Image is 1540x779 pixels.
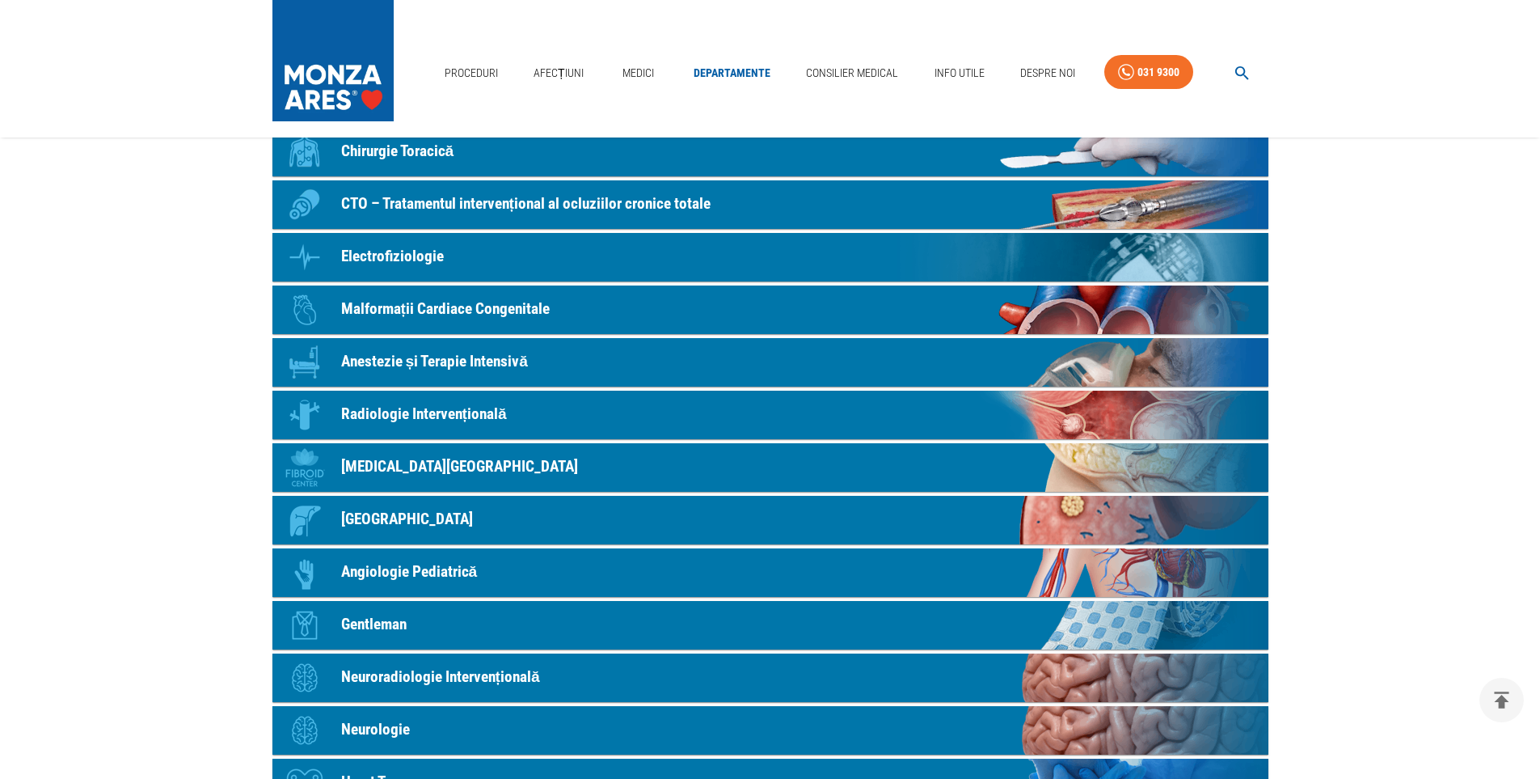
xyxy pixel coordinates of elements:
[272,233,1268,282] a: IconElectrofiziologie
[281,443,329,492] div: Icon
[272,338,1268,387] a: IconAnestezie și Terapie Intensivă
[1479,678,1524,722] button: delete
[1104,55,1193,90] a: 031 9300
[341,613,407,637] p: Gentleman
[341,561,478,584] p: Angiologie Pediatrică
[341,193,711,216] p: CTO – Tratamentul intervențional al ocluziilor cronice totale
[613,57,665,90] a: Medici
[687,57,777,90] a: Departamente
[341,245,444,269] p: Electrofiziologie
[281,286,329,334] div: Icon
[272,391,1268,439] a: IconRadiologie Intervențională
[272,128,1268,176] a: IconChirurgie Toracică
[281,233,329,282] div: Icon
[272,654,1268,702] a: IconNeuroradiologie Intervențională
[341,508,473,531] p: [GEOGRAPHIC_DATA]
[272,180,1268,229] a: IconCTO – Tratamentul intervențional al ocluziilor cronice totale
[800,57,905,90] a: Consilier Medical
[341,455,578,479] p: [MEDICAL_DATA][GEOGRAPHIC_DATA]
[281,391,329,439] div: Icon
[272,286,1268,334] a: IconMalformații Cardiace Congenitale
[272,601,1268,650] a: IconGentleman
[527,57,590,90] a: Afecțiuni
[272,548,1268,597] a: IconAngiologie Pediatrică
[341,718,410,742] p: Neurologie
[341,140,454,163] p: Chirurgie Toracică
[281,496,329,544] div: Icon
[438,57,504,90] a: Proceduri
[272,496,1268,544] a: Icon[GEOGRAPHIC_DATA]
[341,403,507,426] p: Radiologie Intervențională
[341,666,540,689] p: Neuroradiologie Intervențională
[281,128,329,176] div: Icon
[1014,57,1082,90] a: Despre Noi
[928,57,991,90] a: Info Utile
[281,548,329,597] div: Icon
[341,298,550,321] p: Malformații Cardiace Congenitale
[281,706,329,755] div: Icon
[281,338,329,387] div: Icon
[272,443,1268,492] a: Icon[MEDICAL_DATA][GEOGRAPHIC_DATA]
[281,601,329,650] div: Icon
[272,706,1268,755] a: IconNeurologie
[281,654,329,702] div: Icon
[341,350,528,374] p: Anestezie și Terapie Intensivă
[1137,62,1179,83] div: 031 9300
[281,180,329,229] div: Icon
